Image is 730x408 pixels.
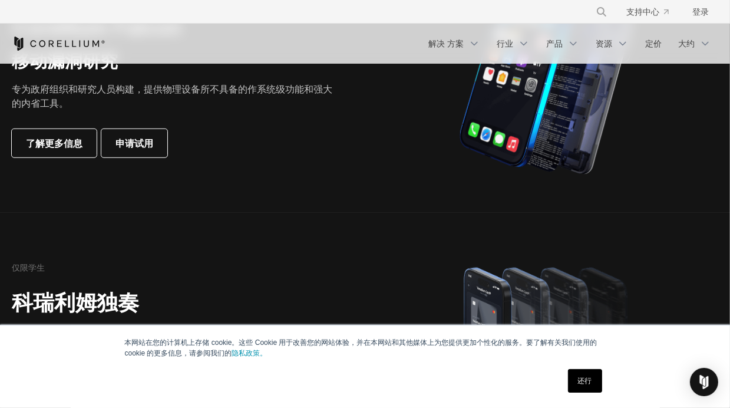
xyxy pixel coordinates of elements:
[12,289,337,316] h2: 科瑞利姆独奏
[12,129,97,157] a: 了解更多信息
[115,136,153,150] span: 申请试用
[232,349,267,357] a: 隐私政策。
[596,38,612,50] font: 资源
[683,1,718,22] a: 登录
[101,129,167,157] a: 申请试用
[26,136,82,150] span: 了解更多信息
[546,38,563,50] font: 产品
[12,82,337,110] p: 专为政府组织和研究人员构建，提供物理设备所不具备的作系统级功能和强大的内省工具。
[638,33,669,54] a: 定价
[591,1,612,22] button: 搜索
[497,38,513,50] font: 行业
[678,38,695,50] font: 大约
[125,337,606,358] p: 本网站在您的计算机上存储 cookie。这些 Cookie 用于改善您的网站体验，并在本网站和其他媒体上为您提供更加个性化的服务。要了解有关我们使用的 cookie 的更多信息，请参阅我们的
[12,37,105,51] a: 科瑞利姆主页
[582,1,718,22] div: 导航菜单
[12,262,45,273] h6: 仅限学生
[421,33,718,54] div: 导航菜单
[626,6,659,18] font: 支持中心
[690,368,718,396] div: 打开对讲信使
[568,369,602,393] a: 还行
[428,38,464,50] font: 解决 方案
